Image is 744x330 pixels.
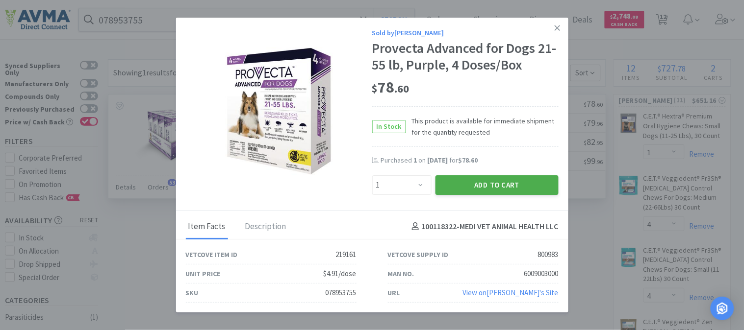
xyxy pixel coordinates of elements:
[414,156,417,165] span: 1
[381,156,559,165] div: Purchased on for
[463,288,559,297] a: View on[PERSON_NAME]'s Site
[388,268,414,279] div: Man No.
[711,297,734,320] div: Open Intercom Messenger
[395,82,410,95] span: . 60
[388,287,400,298] div: URL
[186,268,221,279] div: Unit Price
[372,27,559,38] div: Sold by [PERSON_NAME]
[406,116,559,138] span: This product is available for immediate shipment for the quantity requested
[324,268,357,280] div: $4.91/dose
[243,215,289,239] div: Description
[186,215,228,239] div: Item Facts
[326,287,357,299] div: 078953755
[459,156,478,165] span: $78.60
[524,268,559,280] div: 6009003000
[336,249,357,260] div: 219161
[186,287,199,298] div: SKU
[538,249,559,260] div: 800983
[372,77,410,97] span: 78
[372,82,378,95] span: $
[215,47,343,175] img: a4c578fec5664b9099791504a96d4a48_800983.jpeg
[186,249,238,260] div: Vetcove Item ID
[428,156,448,165] span: [DATE]
[372,41,559,73] div: Provecta Advanced for Dogs 21-55 lb, Purple, 4 Doses/Box
[436,175,559,195] button: Add to Cart
[373,120,406,133] span: In Stock
[408,220,559,233] h4: 100118322 - MEDI VET ANIMAL HEALTH LLC
[388,249,449,260] div: Vetcove Supply ID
